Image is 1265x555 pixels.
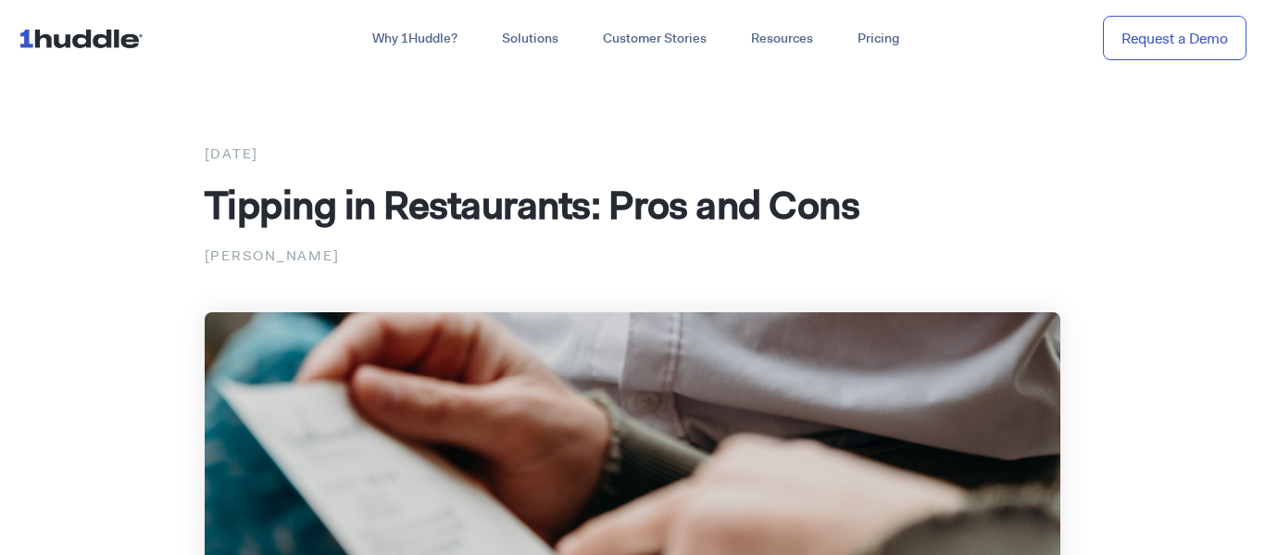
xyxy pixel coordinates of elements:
a: Solutions [480,22,581,56]
p: [PERSON_NAME] [205,244,1061,268]
a: Resources [729,22,835,56]
a: Customer Stories [581,22,729,56]
img: ... [19,20,151,56]
a: Request a Demo [1103,16,1246,61]
a: Why 1Huddle? [350,22,480,56]
a: Pricing [835,22,921,56]
div: [DATE] [205,142,1061,166]
span: Tipping in Restaurants: Pros and Cons [205,179,860,231]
